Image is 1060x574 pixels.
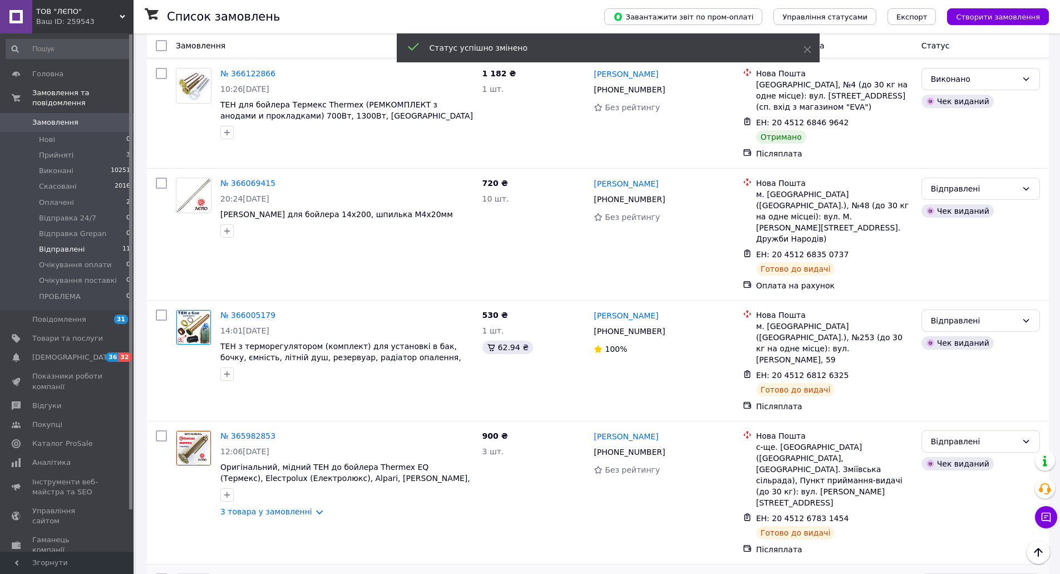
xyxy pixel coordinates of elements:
span: 530 ₴ [482,311,508,320]
span: Показники роботи компанії [32,371,103,391]
span: 3 шт. [482,447,504,456]
div: Чек виданий [921,95,994,108]
span: 10251 [111,166,130,176]
span: Без рейтингу [605,213,660,222]
span: 1 шт. [482,326,504,335]
img: Фото товару [176,431,211,465]
div: Нова Пошта [756,178,913,189]
span: 0 [126,135,130,145]
div: м. [GEOGRAPHIC_DATA] ([GEOGRAPHIC_DATA].), №253 (до 30 кг на одне місце): вул. [PERSON_NAME], 59 [756,321,913,365]
span: Інструменти веб-майстра та SEO [32,477,103,497]
div: Чек виданий [921,204,994,218]
span: 2016 [115,181,130,192]
span: Покупці [32,420,62,430]
button: Управління статусами [773,8,876,25]
a: [PERSON_NAME] [594,310,658,321]
span: Каталог ProSale [32,439,92,449]
div: 62.94 ₴ [482,341,533,354]
img: Фото товару [176,178,211,213]
span: Скасовані [39,181,77,192]
img: Фото товару [176,310,211,345]
span: Управління статусами [782,13,867,21]
span: Гаманець компанії [32,535,103,555]
span: Відправлені [39,244,85,254]
span: Аналітика [32,458,71,468]
button: Наверх [1027,541,1050,564]
div: Чек виданий [921,457,994,470]
span: Повідомлення [32,315,86,325]
span: ТОВ "ЛЄПО" [36,7,120,17]
span: [PHONE_NUMBER] [594,85,665,94]
span: 10:26[DATE] [220,85,269,94]
button: Чат з покупцем [1035,506,1057,528]
div: Післяплата [756,148,913,159]
span: 36 [106,352,119,362]
button: Завантажити звіт по пром-оплаті [604,8,762,25]
div: Ваш ID: 259543 [36,17,134,27]
span: ПРОБЛЕМА [39,292,81,302]
a: № 366069415 [220,179,275,188]
span: 100% [605,345,627,354]
span: 31 [114,315,128,324]
span: 1 182 ₴ [482,69,516,78]
a: Фото товару [176,178,211,213]
span: 2 [126,198,130,208]
input: Пошук [6,39,131,59]
span: [PHONE_NUMBER] [594,195,665,204]
a: [PERSON_NAME] [594,431,658,442]
div: с-ще. [GEOGRAPHIC_DATA] ([GEOGRAPHIC_DATA], [GEOGRAPHIC_DATA]. Зміївська сільрада), Пункт прийман... [756,441,913,508]
img: Фото товару [176,70,211,101]
span: 0 [126,276,130,286]
span: 0 [126,229,130,239]
span: Головна [32,69,63,79]
span: Статус [921,41,950,50]
span: Очікування оплати [39,260,111,270]
span: [DEMOGRAPHIC_DATA] [32,352,115,362]
span: 900 ₴ [482,431,508,440]
a: 3 товара у замовленні [220,507,312,516]
div: Відправлені [931,435,1017,448]
div: м. [GEOGRAPHIC_DATA] ([GEOGRAPHIC_DATA].), №48 (до 30 кг на одне місцеі): вул. М. [PERSON_NAME][S... [756,189,913,244]
span: 3 [126,150,130,160]
span: 12:06[DATE] [220,447,269,456]
div: Готово до видачі [756,262,835,276]
div: Статус успішно змінено [430,42,776,53]
button: Створити замовлення [947,8,1049,25]
a: № 366005179 [220,311,275,320]
a: Фото товару [176,430,211,466]
span: 0 [126,292,130,302]
div: Виконано [931,73,1017,85]
div: Післяплата [756,544,913,555]
div: Нова Пошта [756,310,913,321]
a: [PERSON_NAME] [594,68,658,80]
span: 0 [126,213,130,223]
div: Готово до видачі [756,526,835,539]
span: Без рейтингу [605,465,660,474]
span: Експорт [896,13,928,21]
span: Товари та послуги [32,333,103,344]
span: [PERSON_NAME] для бойлера 14х200, шпилька М4х20мм [220,210,453,219]
span: Оплачені [39,198,74,208]
span: Відправка 24/7 [39,213,96,223]
span: 11 [122,244,130,254]
div: Готово до видачі [756,383,835,396]
div: Післяплата [756,401,913,412]
a: [PERSON_NAME] [594,178,658,189]
span: ТЕН з терморегулятором (комплект) для установкі в бак, бочку, ємність, літній душ, резервуар, рад... [220,342,461,373]
div: Відправлені [931,183,1017,195]
span: Прийняті [39,150,73,160]
a: Оригінальний, мідний ТЕН до бойлера Thermex EQ (Термекс), Elecтроlux (Електролюкс), Alpari, [PERS... [220,463,470,494]
span: Завантажити звіт по пром-оплаті [613,12,753,22]
span: 1 шт. [482,85,504,94]
span: Очікування поставкі [39,276,117,286]
div: Нова Пошта [756,430,913,441]
span: 0 [126,260,130,270]
span: 14:01[DATE] [220,326,269,335]
span: ЕН: 20 4512 6783 1454 [756,514,849,523]
span: ЕН: 20 4512 6835 0737 [756,250,849,259]
span: 720 ₴ [482,179,508,188]
span: Виконані [39,166,73,176]
a: ТЕН для бойлера Термекс Thermex (РЕМКОМПЛЕКТ з анодами и прокладками) 700Вт, 1300Вт, [GEOGRAPHIC_... [220,100,473,120]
